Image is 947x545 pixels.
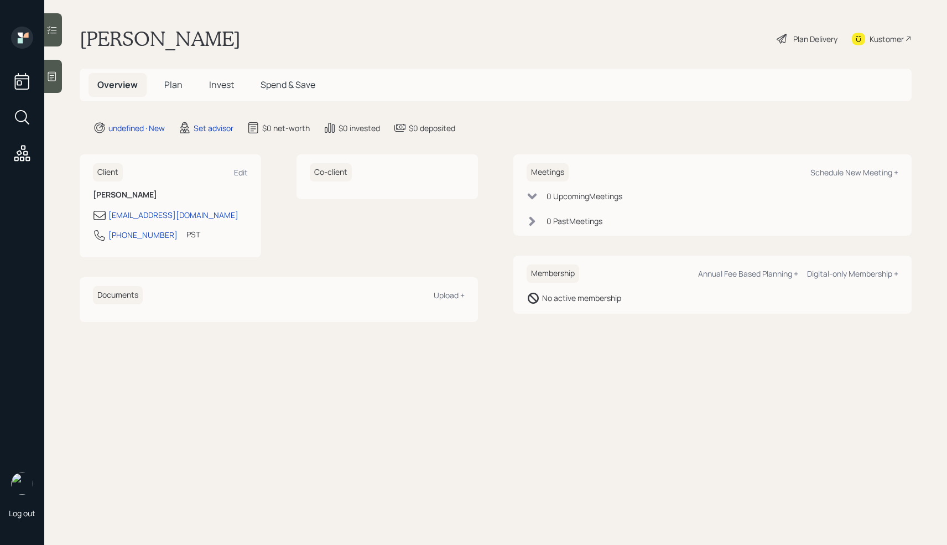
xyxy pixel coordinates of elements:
[234,167,248,178] div: Edit
[80,27,241,51] h1: [PERSON_NAME]
[108,229,178,241] div: [PHONE_NUMBER]
[527,264,579,283] h6: Membership
[194,122,233,134] div: Set advisor
[93,163,123,181] h6: Client
[527,163,569,181] h6: Meetings
[164,79,183,91] span: Plan
[108,122,165,134] div: undefined · New
[810,167,898,178] div: Schedule New Meeting +
[261,79,315,91] span: Spend & Save
[209,79,234,91] span: Invest
[870,33,904,45] div: Kustomer
[339,122,380,134] div: $0 invested
[542,292,621,304] div: No active membership
[186,229,200,240] div: PST
[310,163,352,181] h6: Co-client
[97,79,138,91] span: Overview
[93,286,143,304] h6: Documents
[547,215,602,227] div: 0 Past Meeting s
[11,473,33,495] img: retirable_logo.png
[93,190,248,200] h6: [PERSON_NAME]
[9,508,35,518] div: Log out
[807,268,898,279] div: Digital-only Membership +
[698,268,798,279] div: Annual Fee Based Planning +
[409,122,455,134] div: $0 deposited
[262,122,310,134] div: $0 net-worth
[793,33,837,45] div: Plan Delivery
[434,290,465,300] div: Upload +
[547,190,622,202] div: 0 Upcoming Meeting s
[108,209,238,221] div: [EMAIL_ADDRESS][DOMAIN_NAME]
